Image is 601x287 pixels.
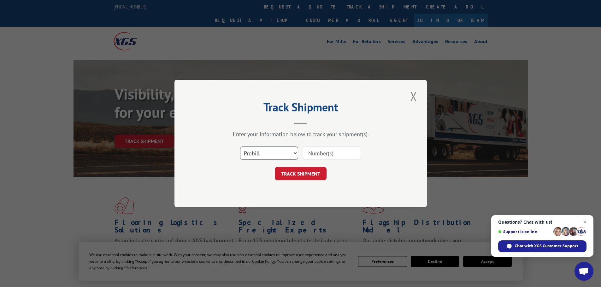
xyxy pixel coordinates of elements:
[498,240,586,252] span: Chat with XGS Customer Support
[515,243,578,249] span: Chat with XGS Customer Support
[498,220,586,225] span: Questions? Chat with us!
[275,167,327,180] button: TRACK SHIPMENT
[206,130,395,138] div: Enter your information below to track your shipment(s).
[574,262,593,281] a: Open chat
[206,103,395,115] h2: Track Shipment
[498,229,551,234] span: Support is online
[303,146,361,160] input: Number(s)
[408,88,419,105] button: Close modal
